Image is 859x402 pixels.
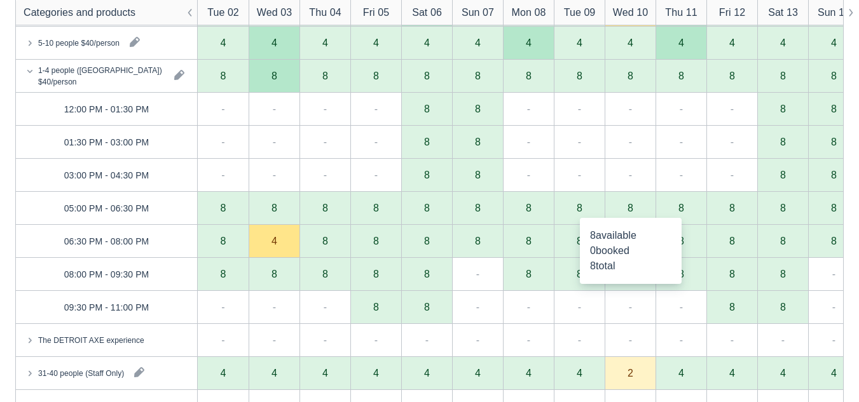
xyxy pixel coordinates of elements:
[780,368,786,378] div: 4
[554,258,605,291] div: 8
[373,236,379,246] div: 8
[577,236,582,246] div: 8
[527,101,530,116] div: -
[831,137,837,147] div: 8
[363,5,389,20] div: Fri 05
[221,167,224,182] div: -
[38,37,120,48] div: 5-10 people $40/person
[526,236,532,246] div: 8
[757,291,808,324] div: 8
[424,302,430,312] div: 8
[476,266,479,281] div: -
[475,104,481,114] div: 8
[768,5,798,20] div: Sat 13
[577,70,582,81] div: 8
[780,137,786,147] div: 8
[554,225,605,258] div: 8
[350,291,401,324] div: 8
[350,192,401,225] div: 8
[628,203,633,213] div: 8
[780,236,786,246] div: 8
[656,192,706,225] div: 8
[629,299,632,314] div: -
[271,203,277,213] div: 8
[578,101,581,116] div: -
[605,192,656,225] div: 8
[324,299,327,314] div: -
[577,368,582,378] div: 4
[808,159,859,192] div: 8
[628,368,633,378] div: 2
[757,225,808,258] div: 8
[273,299,276,314] div: -
[731,167,734,182] div: -
[831,368,837,378] div: 4
[729,302,735,312] div: 8
[577,269,582,279] div: 8
[808,192,859,225] div: 8
[452,159,503,192] div: 8
[818,5,850,20] div: Sun 14
[424,37,430,48] div: 4
[249,192,299,225] div: 8
[729,203,735,213] div: 8
[808,93,859,126] div: 8
[322,70,328,81] div: 8
[475,368,481,378] div: 4
[808,126,859,159] div: 8
[719,5,745,20] div: Fri 12
[401,225,452,258] div: 8
[831,37,837,48] div: 4
[680,101,683,116] div: -
[322,236,328,246] div: 8
[475,203,481,213] div: 8
[731,101,734,116] div: -
[424,368,430,378] div: 4
[198,192,249,225] div: 8
[375,101,378,116] div: -
[221,332,224,347] div: -
[324,167,327,182] div: -
[731,134,734,149] div: -
[578,299,581,314] div: -
[577,203,582,213] div: 8
[678,368,684,378] div: 4
[831,70,837,81] div: 8
[401,291,452,324] div: 8
[424,203,430,213] div: 8
[475,236,481,246] div: 8
[475,70,481,81] div: 8
[64,200,149,215] div: 05:00 PM - 06:30 PM
[757,258,808,291] div: 8
[373,302,379,312] div: 8
[424,104,430,114] div: 8
[590,228,671,243] div: available
[373,203,379,213] div: 8
[590,243,671,258] div: booked
[680,332,683,347] div: -
[375,134,378,149] div: -
[412,5,442,20] div: Sat 06
[424,170,430,180] div: 8
[629,332,632,347] div: -
[578,167,581,182] div: -
[526,70,532,81] div: 8
[424,236,430,246] div: 8
[780,203,786,213] div: 8
[680,134,683,149] div: -
[757,93,808,126] div: 8
[207,5,239,20] div: Tue 02
[375,332,378,347] div: -
[590,245,596,256] span: 0
[273,332,276,347] div: -
[221,299,224,314] div: -
[38,64,164,87] div: 1-4 people ([GEOGRAPHIC_DATA]) $40/person
[780,104,786,114] div: 8
[38,334,144,345] div: The DETROIT AXE experience
[729,368,735,378] div: 4
[64,101,149,116] div: 12:00 PM - 01:30 PM
[503,225,554,258] div: 8
[271,236,277,246] div: 4
[554,192,605,225] div: 8
[401,159,452,192] div: 8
